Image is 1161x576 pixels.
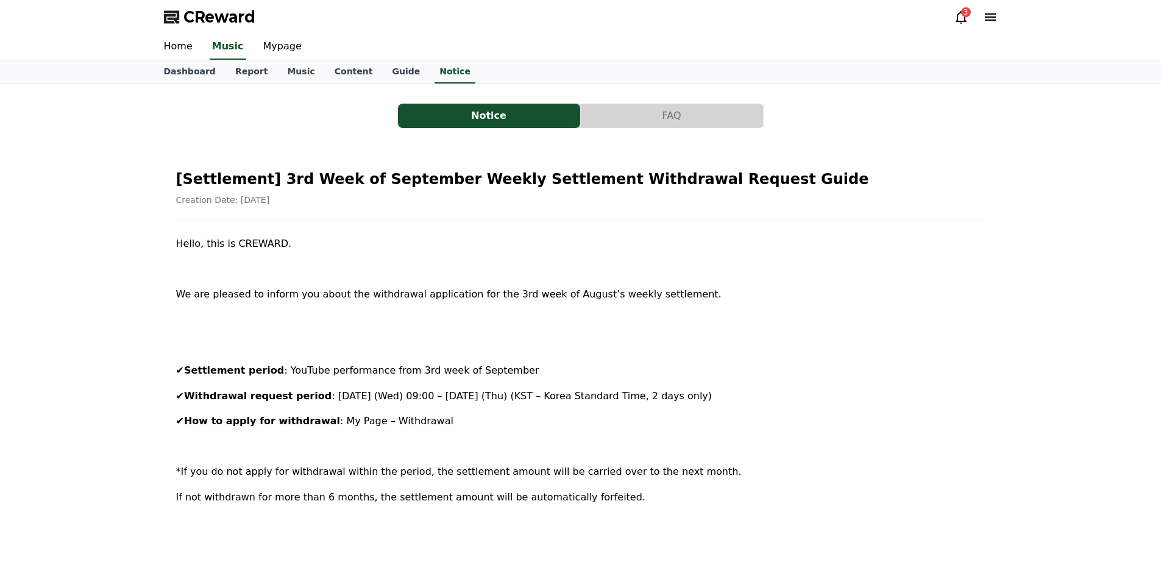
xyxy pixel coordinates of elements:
h2: [Settlement] 3rd Week of September Weekly Settlement Withdrawal Request Guide [176,169,985,189]
a: 3 [954,10,968,24]
a: FAQ [581,104,764,128]
a: Mypage [254,34,311,60]
a: Music [210,34,246,60]
span: ✔ [176,390,184,402]
span: CReward [183,7,255,27]
span: : My Page – Withdrawal [340,415,453,427]
a: Music [277,60,324,84]
span: : [DATE] (Wed) 09:00 – [DATE] (Thu) (KST – Korea Standard Time, 2 days only) [332,390,712,402]
span: We are pleased to inform you about the withdrawal application for the 3rd week of August’s weekly... [176,288,722,300]
a: Home [154,34,202,60]
span: Creation Date: [DATE] [176,195,270,205]
span: Hello, this is CREWARD. [176,238,292,249]
span: *If you do not apply for withdrawal within the period, the settlement amount will be carried over... [176,466,742,477]
strong: How to apply for withdrawal [184,415,340,427]
a: CReward [164,7,255,27]
button: Notice [398,104,580,128]
button: FAQ [581,104,763,128]
a: Dashboard [154,60,225,84]
span: ✔ [176,415,184,427]
span: If not withdrawn for more than 6 months, the settlement amount will be automatically forfeited. [176,491,645,503]
span: : YouTube performance from 3rd week of September [284,364,539,376]
div: 3 [961,7,971,17]
a: Notice [398,104,581,128]
a: Guide [382,60,430,84]
a: Content [325,60,383,84]
a: Notice [435,60,475,84]
strong: Settlement period [184,364,284,376]
strong: Withdrawal request period [184,390,332,402]
span: ✔ [176,364,184,376]
a: Report [225,60,278,84]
